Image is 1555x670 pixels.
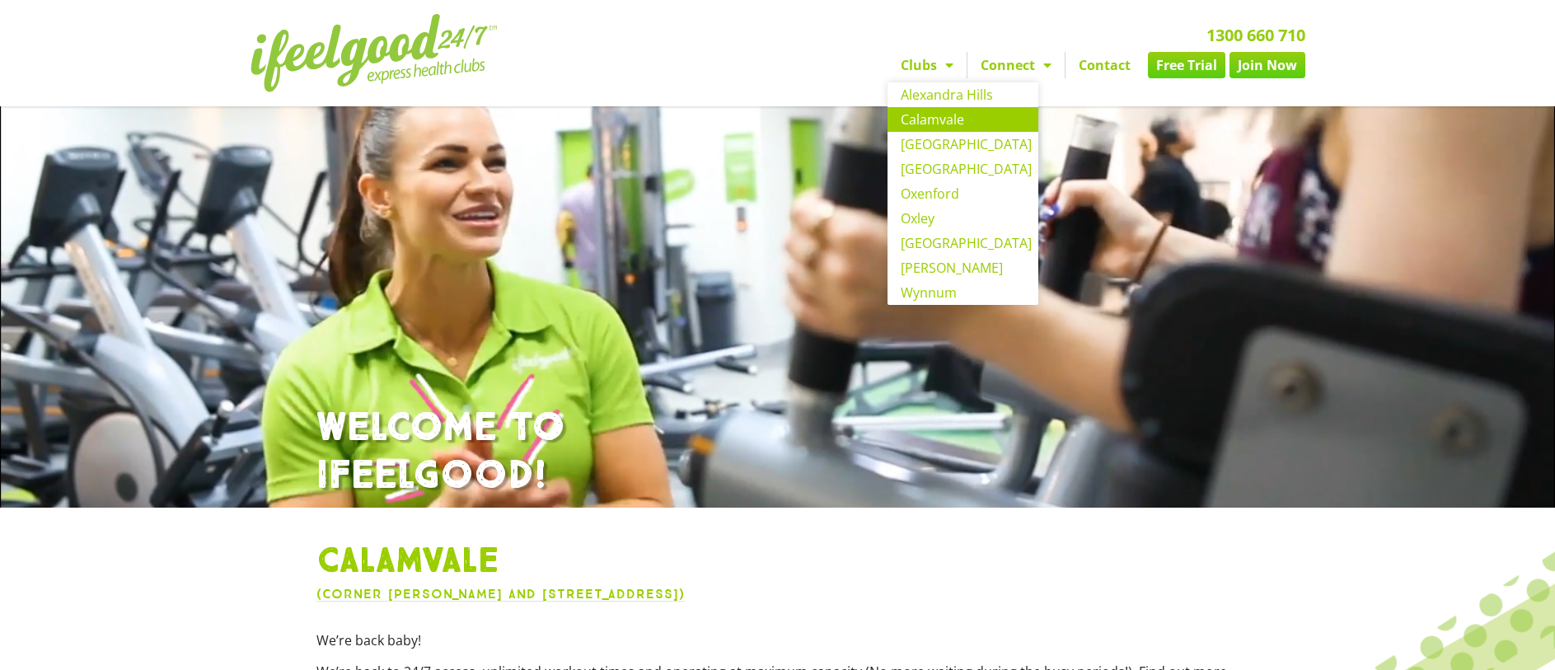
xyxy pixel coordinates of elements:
[888,206,1038,231] a: Oxley
[316,405,1239,499] h1: WELCOME TO IFEELGOOD!
[888,255,1038,280] a: [PERSON_NAME]
[1066,52,1144,78] a: Contact
[888,107,1038,132] a: Calamvale
[1206,24,1305,46] a: 1300 660 710
[316,541,1239,583] h1: Calamvale
[316,586,685,602] a: (Corner [PERSON_NAME] and [STREET_ADDRESS])
[888,231,1038,255] a: [GEOGRAPHIC_DATA]
[888,82,1038,305] ul: Clubs
[888,132,1038,157] a: [GEOGRAPHIC_DATA]
[888,280,1038,305] a: Wynnum
[888,52,967,78] a: Clubs
[625,52,1305,78] nav: Menu
[888,82,1038,107] a: Alexandra Hills
[888,181,1038,206] a: Oxenford
[967,52,1065,78] a: Connect
[1148,52,1225,78] a: Free Trial
[1229,52,1305,78] a: Join Now
[888,157,1038,181] a: [GEOGRAPHIC_DATA]
[316,630,1239,650] p: We’re back baby!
